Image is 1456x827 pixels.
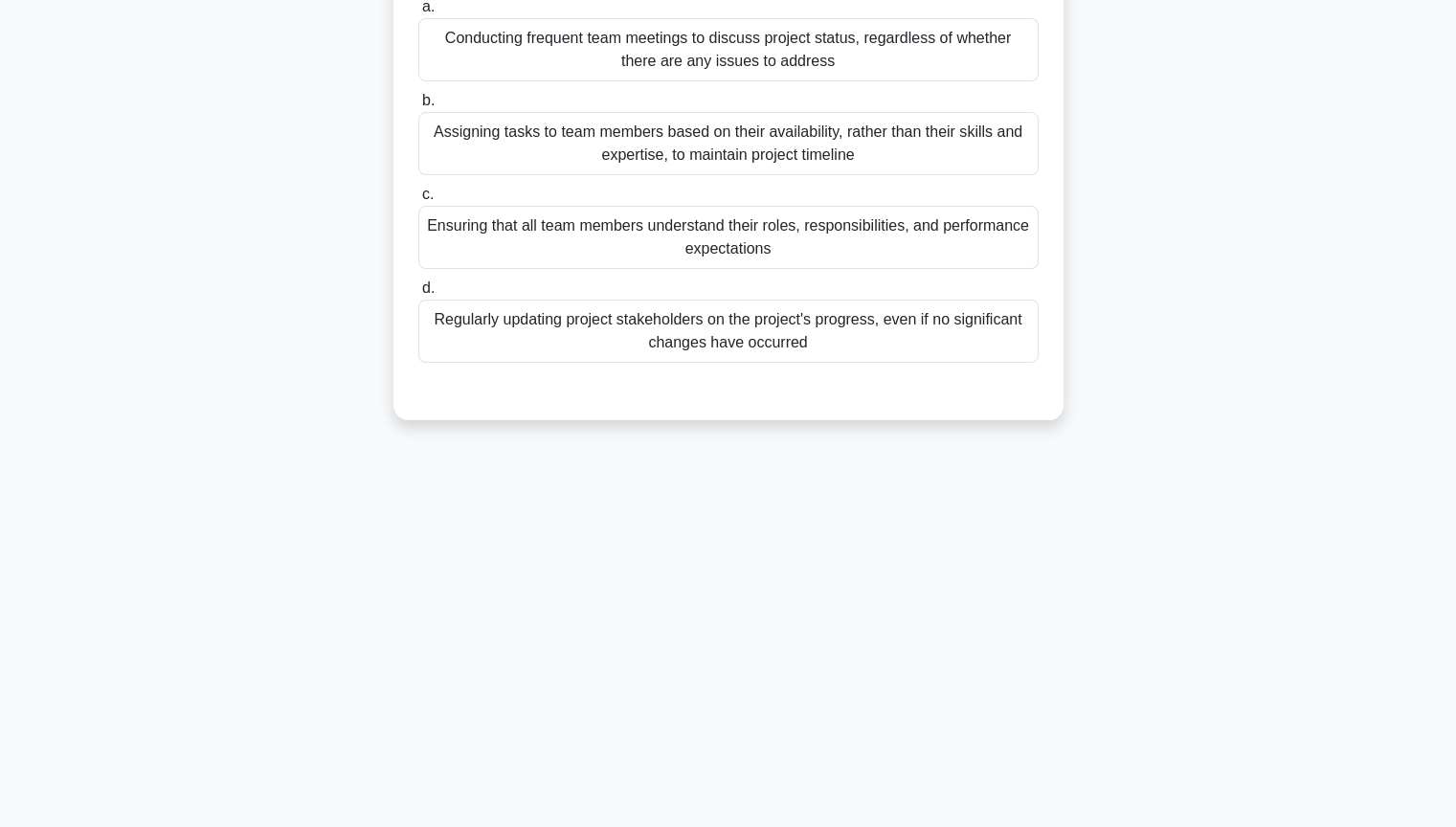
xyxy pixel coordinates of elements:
div: Assigning tasks to team members based on their availability, rather than their skills and experti... [418,112,1039,175]
span: c. [422,186,434,202]
div: Ensuring that all team members understand their roles, responsibilities, and performance expectat... [418,206,1039,269]
div: Conducting frequent team meetings to discuss project status, regardless of whether there are any ... [418,18,1039,81]
span: b. [422,92,435,108]
span: d. [422,279,435,296]
div: Regularly updating project stakeholders on the project's progress, even if no significant changes... [418,300,1039,363]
